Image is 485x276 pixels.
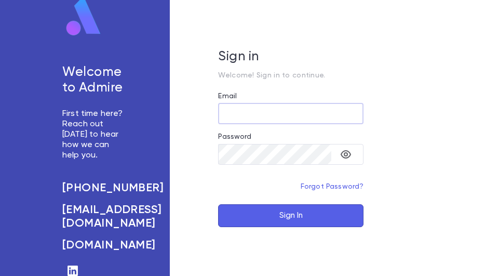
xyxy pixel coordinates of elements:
a: [PHONE_NUMBER] [62,181,128,195]
p: First time here? Reach out [DATE] to hear how we can help you. [62,109,128,161]
a: [DOMAIN_NAME] [62,239,128,252]
a: [EMAIL_ADDRESS][DOMAIN_NAME] [62,203,128,230]
h5: Welcome to Admire [62,65,128,96]
label: Email [218,92,237,100]
button: Sign In [218,204,363,227]
p: Welcome! Sign in to continue. [218,71,363,80]
a: Forgot Password? [301,183,364,190]
button: toggle password visibility [335,144,356,165]
label: Password [218,133,251,141]
h5: Sign in [218,49,363,65]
